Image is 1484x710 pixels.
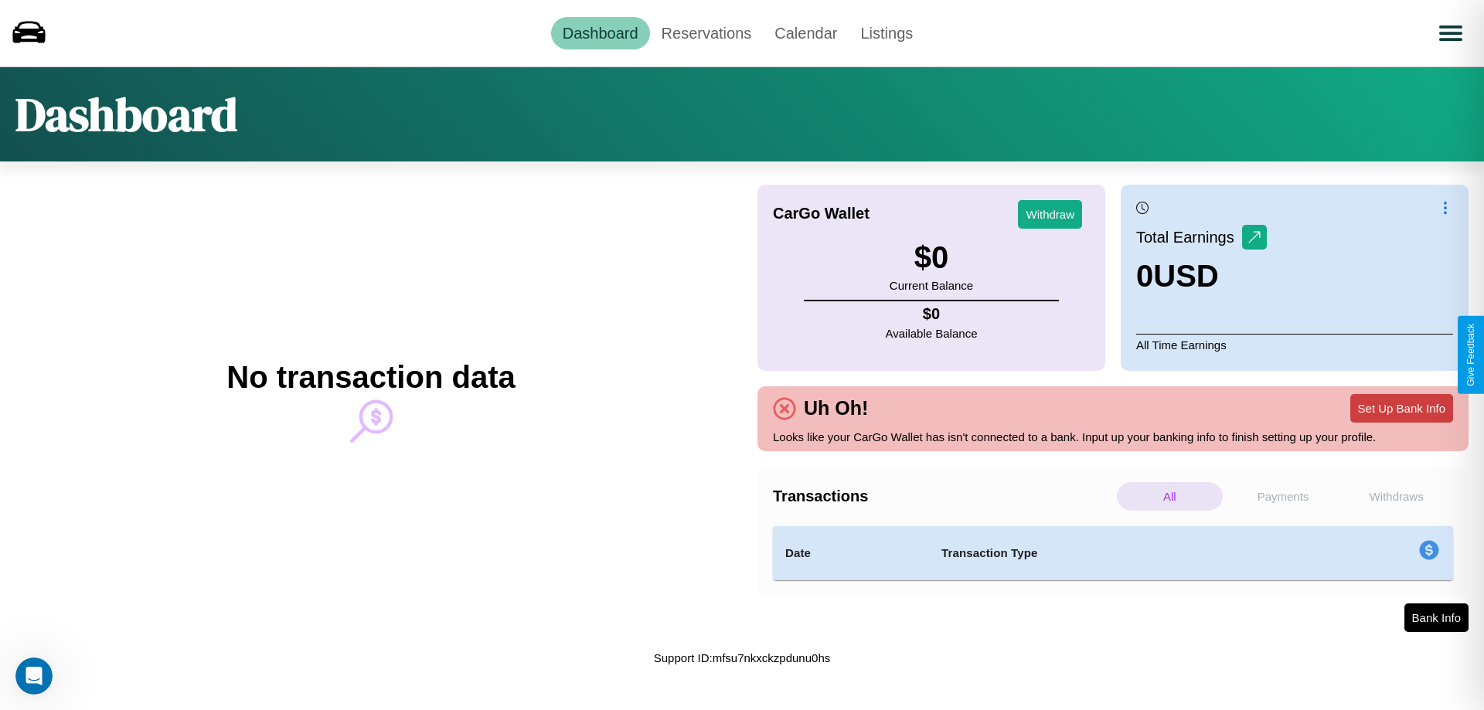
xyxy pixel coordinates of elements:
[551,17,650,49] a: Dashboard
[890,240,973,275] h3: $ 0
[1350,394,1453,423] button: Set Up Bank Info
[890,275,973,296] p: Current Balance
[1429,12,1472,55] button: Open menu
[1343,482,1449,511] p: Withdraws
[1136,259,1267,294] h3: 0 USD
[773,205,870,223] h4: CarGo Wallet
[796,397,876,420] h4: Uh Oh!
[886,305,978,323] h4: $ 0
[650,17,764,49] a: Reservations
[15,657,53,695] iframe: Intercom live chat
[941,544,1292,562] h4: Transaction Type
[763,17,849,49] a: Calendar
[773,526,1453,580] table: simple table
[654,647,830,668] p: Support ID: mfsu7nkxckzpdunu0hs
[1230,482,1336,511] p: Payments
[849,17,924,49] a: Listings
[1465,324,1476,386] div: Give Feedback
[785,544,917,562] h4: Date
[886,323,978,344] p: Available Balance
[773,426,1453,447] p: Looks like your CarGo Wallet has isn't connected to a bank. Input up your banking info to finish ...
[1136,334,1453,355] p: All Time Earnings
[226,360,515,395] h2: No transaction data
[15,83,237,146] h1: Dashboard
[1117,482,1223,511] p: All
[1018,200,1082,229] button: Withdraw
[1404,603,1469,632] button: Bank Info
[1136,223,1242,251] p: Total Earnings
[773,487,1113,505] h4: Transactions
